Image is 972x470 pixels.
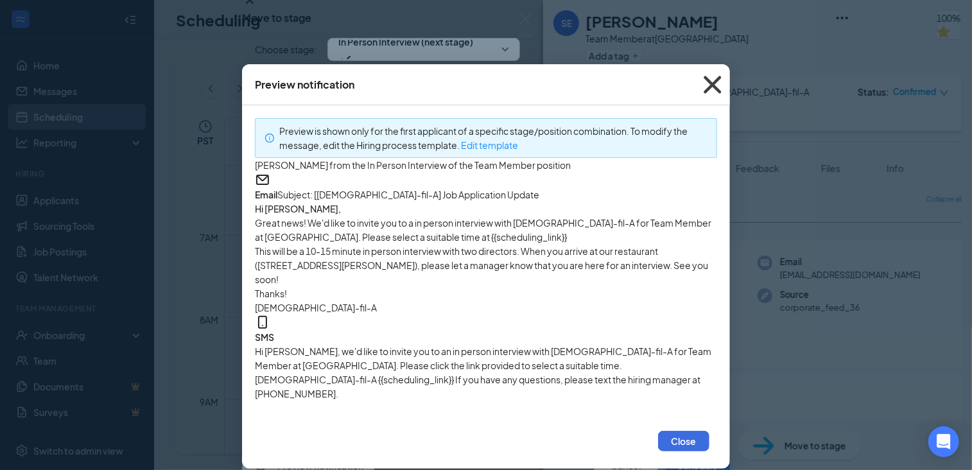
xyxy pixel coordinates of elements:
svg: MobileSms [255,315,270,330]
button: Close [695,64,730,105]
div: Preview notification [255,78,354,92]
span: [PERSON_NAME] from the In Person Interview of the Team Member position [255,159,571,171]
svg: Cross [695,67,730,102]
button: Close [658,431,709,451]
div: Hi [PERSON_NAME], we'd like to invite you to an in person interview with [DEMOGRAPHIC_DATA]-fil-A... [255,344,717,401]
span: Preview is shown only for the first applicant of a specific stage/position combination. To modify... [279,125,688,151]
span: info-circle [265,134,274,143]
p: [DEMOGRAPHIC_DATA]-fil-A [255,300,717,315]
p: Thanks! [255,286,717,300]
span: Email [255,172,717,200]
svg: Email [255,172,270,187]
p: Great news! We'd like to invite you to a in person interview with [DEMOGRAPHIC_DATA]-fil-A for Te... [255,216,717,244]
span: Subject: [[DEMOGRAPHIC_DATA]-fil-A] Job Application Update [277,189,539,200]
span: SMS [255,315,717,343]
a: Edit template [461,139,518,151]
p: This will be a 10-15 minute in person interview with two directors. When you arrive at our restau... [255,244,717,286]
h4: Hi [PERSON_NAME], [255,202,717,216]
div: Open Intercom Messenger [928,426,959,457]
